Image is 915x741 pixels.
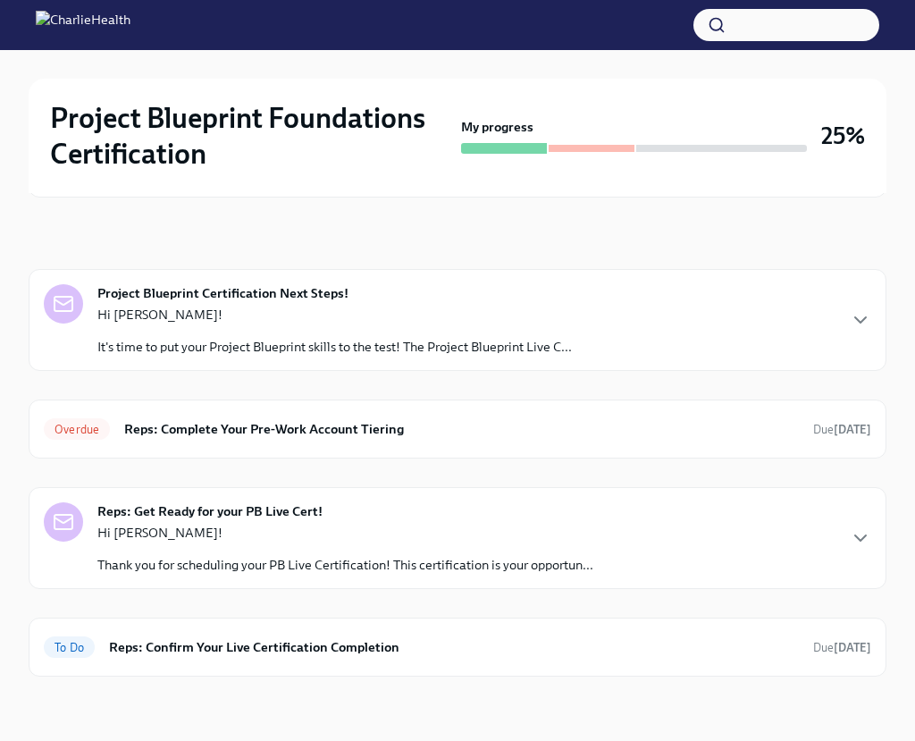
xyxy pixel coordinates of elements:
h6: Reps: Confirm Your Live Certification Completion [109,637,799,657]
a: To DoReps: Confirm Your Live Certification CompletionDue[DATE] [44,633,871,661]
span: September 8th, 2025 09:00 [813,421,871,438]
h2: Project Blueprint Foundations Certification [50,100,454,172]
div: In progress [29,233,107,255]
span: Overdue [44,423,110,436]
span: Due [813,423,871,436]
h6: Reps: Complete Your Pre-Work Account Tiering [124,419,799,439]
p: It's time to put your Project Blueprint skills to the test! The Project Blueprint Live C... [97,338,572,356]
strong: Project Blueprint Certification Next Steps! [97,284,348,302]
span: To Do [44,641,95,654]
p: Hi [PERSON_NAME]! [97,306,572,324]
p: Thank you for scheduling your PB Live Certification! This certification is your opportun... [97,556,593,574]
strong: [DATE] [834,641,871,654]
span: October 2nd, 2025 09:00 [813,639,871,656]
strong: [DATE] [834,423,871,436]
span: Due [813,641,871,654]
h3: 25% [821,120,865,152]
strong: My progress [461,118,533,136]
strong: Reps: Get Ready for your PB Live Cert! [97,502,323,520]
p: Hi [PERSON_NAME]! [97,524,593,542]
img: CharlieHealth [36,11,130,39]
a: OverdueReps: Complete Your Pre-Work Account TieringDue[DATE] [44,415,871,443]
